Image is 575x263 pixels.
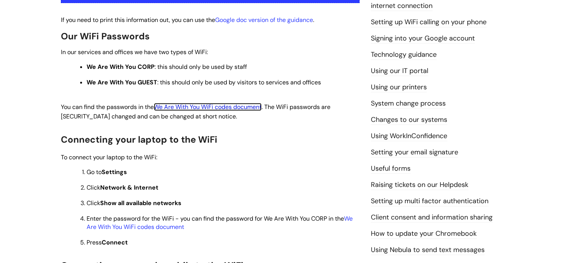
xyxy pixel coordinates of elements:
[61,134,217,145] span: Connecting your laptop to the WiFi
[102,168,127,176] strong: Settings
[371,17,487,27] a: Setting up WiFi calling on your phone
[371,164,411,174] a: Useful forms
[371,115,447,125] a: Changes to our systems
[61,30,150,42] span: Our WiFi Passwords
[87,168,127,176] span: Go to
[371,148,458,157] a: Setting your email signature
[61,48,208,56] span: In our services and offices we have two types of WiFi:
[371,99,446,109] a: System change process
[371,66,428,76] a: Using our IT portal
[371,82,427,92] a: Using our printers
[87,78,321,86] span: : this should only be used by visitors to services and offices
[87,184,158,191] span: Click
[371,229,477,239] a: How to update your Chromebook
[154,103,262,111] a: We Are With You WiFi codes document
[215,16,313,24] a: Google doc version of the guidance
[371,34,475,44] a: Signing into your Google account
[371,245,485,255] a: Using Nebula to send text messages
[87,78,157,86] strong: We Are With You GUEST
[102,238,128,246] strong: Connect
[371,50,437,60] a: Technology guidance
[87,215,353,231] a: We Are With You WiFi codes document
[371,131,447,141] a: Using WorkInConfidence
[87,199,181,207] span: Click
[61,153,157,161] span: To connect your laptop to the WiFi:
[87,63,155,71] strong: We Are With You CORP
[100,199,181,207] strong: Show all available networks
[87,63,247,71] span: : this should only be used by staff
[61,103,330,120] span: You can find the passwords in the . The WiFi passwords are [SECURITY_DATA] changed and can be cha...
[61,16,314,24] span: If you need to print this information out, you can use the .
[371,213,493,223] a: Client consent and information sharing
[87,215,353,231] span: Enter the password for the WiFi - you can find the password for We Are With You CORP in the
[87,238,128,246] span: Press
[371,196,488,206] a: Setting up multi factor authentication
[371,180,468,190] a: Raising tickets on our Helpdesk
[100,184,158,191] strong: Network & Internet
